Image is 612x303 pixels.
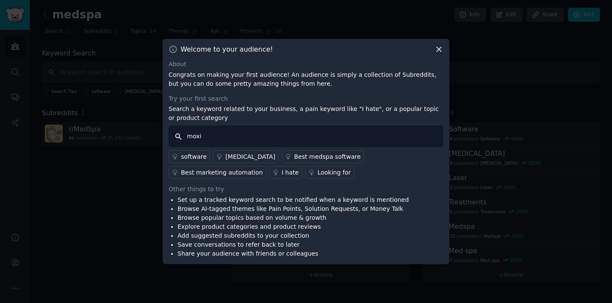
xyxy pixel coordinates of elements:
div: Best marketing automation [181,168,263,177]
a: software [169,150,210,163]
a: [MEDICAL_DATA] [213,150,279,163]
li: Explore product categories and product reviews [178,222,409,231]
div: Other things to try [169,185,443,194]
li: Save conversations to refer back to later [178,240,409,249]
h3: Welcome to your audience! [181,45,273,54]
a: I hate [269,166,302,179]
p: Congrats on making your first audience! An audience is simply a collection of Subreddits, but you... [169,70,443,88]
li: Share your audience with friends or colleagues [178,249,409,258]
p: Search a keyword related to your business, a pain keyword like "I hate", or a popular topic or pr... [169,105,443,122]
div: [MEDICAL_DATA] [225,152,275,161]
li: Browse popular topics based on volume & growth [178,213,409,222]
li: Browse AI-tagged themes like Pain Points, Solution Requests, or Money Talk [178,204,409,213]
div: I hate [282,168,299,177]
input: Keyword search in audience [169,125,443,147]
li: Add suggested subreddits to your collection [178,231,409,240]
div: Looking for [318,168,351,177]
a: Best marketing automation [169,166,266,179]
div: Best medspa software [294,152,361,161]
a: Looking for [305,166,354,179]
div: software [181,152,207,161]
div: About [169,60,443,69]
div: Try your first search [169,94,443,103]
li: Set up a tracked keyword search to be notified when a keyword is mentioned [178,195,409,204]
a: Best medspa software [282,150,364,163]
